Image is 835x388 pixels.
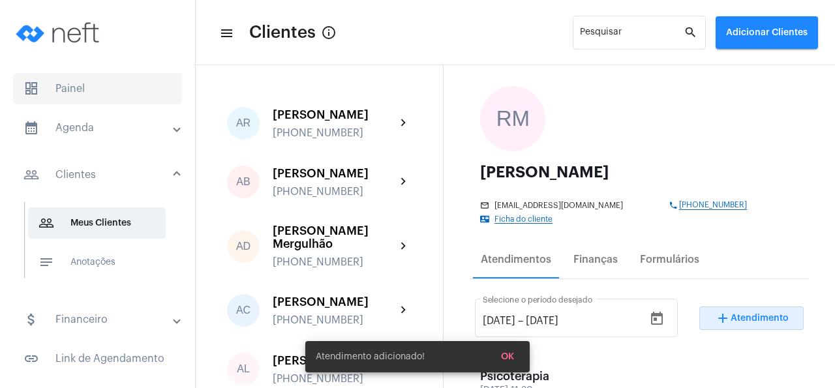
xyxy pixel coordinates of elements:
[227,107,260,140] div: AR
[501,352,514,361] span: OK
[494,215,553,224] span: Ficha do cliente
[10,7,108,59] img: logo-neft-novo-2.png
[38,215,54,231] mat-icon: sidenav icon
[273,373,396,385] div: [PHONE_NUMBER]
[491,345,524,368] button: OK
[28,207,166,239] span: Meus Clientes
[640,254,699,265] div: Formulários
[227,230,260,263] div: AD
[679,201,747,210] span: [PHONE_NUMBER]
[23,120,174,136] mat-panel-title: Agenda
[273,256,396,268] div: [PHONE_NUMBER]
[28,246,166,278] span: Anotações
[23,120,39,136] mat-icon: sidenav icon
[396,174,412,190] mat-icon: chevron_right
[726,28,808,37] span: Adicionar Clientes
[716,16,818,49] button: Adicionar Clientes
[273,167,396,180] div: [PERSON_NAME]
[273,314,396,326] div: [PHONE_NUMBER]
[13,73,182,104] span: Painel
[518,315,523,327] span: –
[731,314,789,323] span: Atendimento
[481,254,551,265] div: Atendimentos
[480,215,491,224] mat-icon: contact_mail
[8,112,195,143] mat-expansion-panel-header: sidenav iconAgenda
[580,30,684,40] input: Pesquisar
[483,315,515,327] input: Data de início
[8,154,195,196] mat-expansion-panel-header: sidenav iconClientes
[23,167,174,183] mat-panel-title: Clientes
[644,306,670,332] button: Open calendar
[480,201,491,210] mat-icon: mail_outline
[23,81,39,97] span: sidenav icon
[273,127,396,139] div: [PHONE_NUMBER]
[669,201,679,210] mat-icon: phone
[273,295,396,308] div: [PERSON_NAME]
[227,294,260,327] div: AC
[396,115,412,131] mat-icon: chevron_right
[321,25,337,40] mat-icon: Button that displays a tooltip when focused or hovered over
[316,350,425,363] span: Atendimento adicionado!
[684,25,699,40] mat-icon: search
[273,186,396,198] div: [PHONE_NUMBER]
[23,351,39,366] mat-icon: sidenav icon
[526,315,604,327] input: Data do fim
[316,20,342,46] button: Button that displays a tooltip when focused or hovered over
[396,303,412,318] mat-icon: chevron_right
[249,22,316,43] span: Clientes
[494,201,623,210] span: [EMAIL_ADDRESS][DOMAIN_NAME]
[480,164,798,180] div: [PERSON_NAME]
[480,370,611,383] div: Psicoterapia
[8,196,195,296] div: sidenav iconClientes
[227,353,260,385] div: AL
[23,312,39,327] mat-icon: sidenav icon
[219,25,232,41] mat-icon: sidenav icon
[573,254,618,265] div: Finanças
[480,86,545,151] div: RM
[273,224,396,250] div: [PERSON_NAME] Mergulhão
[38,254,54,270] mat-icon: sidenav icon
[23,167,39,183] mat-icon: sidenav icon
[227,166,260,198] div: AB
[13,343,182,374] span: Link de Agendamento
[699,306,804,330] button: Adicionar Atendimento
[23,312,174,327] mat-panel-title: Financeiro
[8,304,195,335] mat-expansion-panel-header: sidenav iconFinanceiro
[273,354,396,367] div: [PERSON_NAME]
[715,310,731,326] mat-icon: add
[273,108,396,121] div: [PERSON_NAME]
[396,239,412,254] mat-icon: chevron_right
